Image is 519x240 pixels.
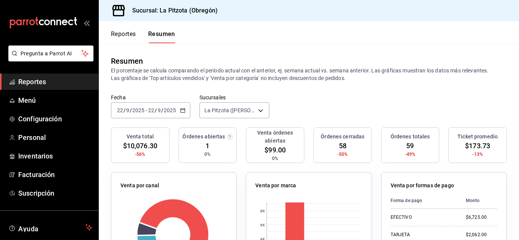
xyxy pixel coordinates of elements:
[391,182,454,190] p: Venta por formas de pago
[465,141,490,151] span: $173.73
[405,151,416,158] span: -49%
[18,114,92,124] span: Configuración
[406,141,414,151] span: 59
[206,141,209,151] span: 1
[111,30,136,43] button: Reportes
[135,151,146,158] span: -56%
[391,193,460,209] th: Forma de pago
[126,6,218,15] h3: Sucursal: La Pitzota (Obregón)
[18,132,92,143] span: Personal
[111,95,190,100] label: Fecha
[146,107,147,113] span: -
[255,182,296,190] p: Venta por marca
[18,77,92,87] span: Reportes
[18,169,92,180] span: Facturación
[18,95,92,105] span: Menú
[123,141,157,151] span: $10,076.30
[264,145,286,155] span: $99.00
[127,133,154,141] h3: Venta total
[204,107,255,114] span: La Pitzota ([PERSON_NAME])
[120,182,159,190] p: Venta por canal
[339,141,347,151] span: 58
[155,107,157,113] span: /
[21,50,82,58] span: Pregunta a Parrot AI
[260,223,265,227] text: 6K
[18,188,92,198] span: Suscripción
[161,107,163,113] span: /
[199,95,269,100] label: Sucursales
[5,55,93,63] a: Pregunta a Parrot AI
[18,223,82,232] span: Ayuda
[117,107,123,113] input: --
[111,55,143,67] div: Resumen
[272,155,278,162] span: 0%
[126,107,130,113] input: --
[466,232,497,238] div: $2,062.00
[466,214,497,221] div: $6,725.00
[391,232,454,238] div: TARJETA
[18,151,92,161] span: Inventarios
[163,107,176,113] input: ----
[457,133,498,141] h3: Ticket promedio
[249,129,301,145] h3: Venta órdenes abiertas
[84,20,90,26] button: open_drawer_menu
[204,151,210,158] span: 0%
[123,107,126,113] span: /
[460,193,497,209] th: Monto
[148,107,155,113] input: --
[157,107,161,113] input: --
[321,133,364,141] h3: Órdenes cerradas
[472,151,483,158] span: -13%
[8,45,93,61] button: Pregunta a Parrot AI
[111,30,175,43] div: navigation tabs
[132,107,145,113] input: ----
[111,67,507,82] p: El porcentaje se calcula comparando el período actual con el anterior, ej. semana actual vs. sema...
[260,209,265,213] text: 8K
[130,107,132,113] span: /
[148,30,175,43] button: Resumen
[337,151,348,158] span: -50%
[391,214,454,221] div: EFECTIVO
[391,133,430,141] h3: Órdenes totales
[182,133,225,141] h3: Órdenes abiertas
